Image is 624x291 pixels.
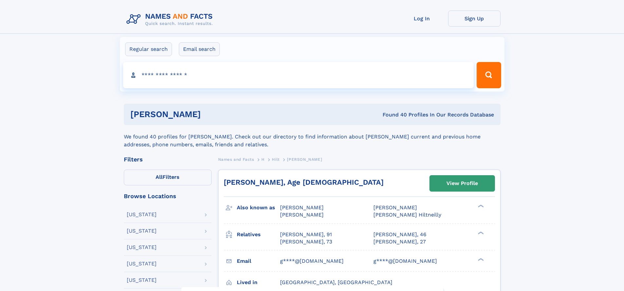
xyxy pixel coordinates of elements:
div: View Profile [446,176,478,191]
div: [US_STATE] [127,261,157,266]
div: ❯ [476,204,484,208]
a: [PERSON_NAME], 46 [373,231,426,238]
div: Browse Locations [124,193,212,199]
div: [US_STATE] [127,245,157,250]
a: [PERSON_NAME], Age [DEMOGRAPHIC_DATA] [224,178,384,186]
span: [PERSON_NAME] [280,204,324,211]
a: [PERSON_NAME], 91 [280,231,332,238]
span: H [261,157,265,162]
a: [PERSON_NAME], 73 [280,238,332,245]
input: search input [123,62,474,88]
h1: [PERSON_NAME] [130,110,292,118]
a: [PERSON_NAME], 27 [373,238,426,245]
label: Regular search [125,42,172,56]
div: [US_STATE] [127,278,157,283]
button: Search Button [477,62,501,88]
div: We found 40 profiles for [PERSON_NAME]. Check out our directory to find information about [PERSON... [124,125,501,149]
label: Filters [124,170,212,185]
span: All [156,174,162,180]
a: Sign Up [448,10,501,27]
div: [US_STATE] [127,212,157,217]
h3: Relatives [237,229,280,240]
span: [PERSON_NAME] [287,157,322,162]
a: H [261,155,265,163]
h3: Also known as [237,202,280,213]
a: Names and Facts [218,155,254,163]
h3: Email [237,256,280,267]
span: [GEOGRAPHIC_DATA], [GEOGRAPHIC_DATA] [280,279,392,285]
span: [PERSON_NAME] Hiltneilly [373,212,441,218]
div: Found 40 Profiles In Our Records Database [292,111,494,118]
div: ❯ [476,231,484,235]
span: [PERSON_NAME] [373,204,417,211]
div: Filters [124,156,212,162]
div: [US_STATE] [127,228,157,234]
div: ❯ [476,257,484,261]
h3: Lived in [237,277,280,288]
a: Hilt [272,155,279,163]
a: View Profile [430,176,495,191]
a: Log In [396,10,448,27]
span: [PERSON_NAME] [280,212,324,218]
span: Hilt [272,157,279,162]
img: Logo Names and Facts [124,10,218,28]
label: Email search [179,42,220,56]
